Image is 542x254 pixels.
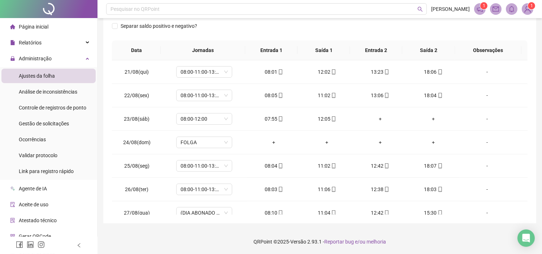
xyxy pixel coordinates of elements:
span: Administração [19,56,52,61]
div: 12:42 [359,209,401,217]
th: Data [112,40,161,60]
span: mobile [330,116,336,121]
div: - [466,185,508,193]
div: 08:04 [253,162,295,170]
div: - [466,115,508,123]
div: 12:38 [359,185,401,193]
span: Ocorrências [19,137,46,142]
div: 13:23 [359,68,401,76]
span: instagram [38,241,45,248]
div: - [466,209,508,217]
div: 18:06 [412,68,454,76]
div: 11:04 [306,209,348,217]
span: solution [10,218,15,223]
div: Open Intercom Messenger [517,229,535,247]
div: 12:42 [359,162,401,170]
span: Atestado técnico [19,218,57,223]
span: (DIA ABONADO PARCIALMENTE) [181,207,228,218]
span: mobile [330,210,336,215]
div: 18:04 [412,91,454,99]
span: Análise de inconsistências [19,89,77,95]
span: linkedin [27,241,34,248]
span: mobile [437,69,443,74]
span: 25/08(seg) [124,163,149,169]
span: [PERSON_NAME] [431,5,470,13]
span: mobile [437,187,443,192]
span: Link para registro rápido [19,168,74,174]
div: + [359,115,401,123]
span: mobile [277,116,283,121]
span: Separar saldo positivo e negativo? [118,22,200,30]
span: 22/08(sex) [124,92,149,98]
span: Gerar QRCode [19,233,51,239]
div: 08:03 [253,185,295,193]
span: mobile [277,187,283,192]
span: 26/08(ter) [125,186,148,192]
span: 23/08(sáb) [124,116,149,122]
span: mobile [383,93,389,98]
span: Controle de registros de ponto [19,105,86,111]
span: Ajustes da folha [19,73,55,79]
sup: 1 [480,2,487,9]
span: mobile [437,93,443,98]
div: - [466,138,508,146]
div: 13:06 [359,91,401,99]
div: - [466,91,508,99]
sup: Atualize o seu contato no menu Meus Dados [528,2,535,9]
div: 08:01 [253,68,295,76]
span: mobile [330,69,336,74]
div: 08:10 [253,209,295,217]
th: Saída 1 [298,40,350,60]
div: 11:02 [306,162,348,170]
span: 24/08(dom) [123,139,151,145]
div: 08:05 [253,91,295,99]
span: mobile [383,187,389,192]
span: mobile [330,163,336,168]
span: audit [10,202,15,207]
span: 08:00-11:00-13:00-18:00 [181,184,228,195]
div: 18:07 [412,162,454,170]
span: bell [508,6,515,12]
span: Reportar bug e/ou melhoria [324,239,386,245]
div: 07:55 [253,115,295,123]
span: mobile [277,210,283,215]
span: mail [493,6,499,12]
span: mobile [383,163,389,168]
span: mobile [330,93,336,98]
span: mobile [330,187,336,192]
div: 15:30 [412,209,454,217]
div: 18:03 [412,185,454,193]
span: mobile [437,163,443,168]
span: mobile [277,93,283,98]
span: left [77,243,82,248]
span: mobile [383,210,389,215]
span: qrcode [10,234,15,239]
span: notification [477,6,483,12]
span: Aceite de uso [19,202,48,207]
span: home [10,24,15,29]
span: 08:00-11:00-13:00-18:00 [181,160,228,171]
div: 12:05 [306,115,348,123]
th: Entrada 1 [245,40,298,60]
span: Agente de IA [19,186,47,191]
th: Jornadas [161,40,245,60]
th: Saída 2 [402,40,455,60]
div: + [412,138,454,146]
div: + [306,138,348,146]
div: + [253,138,295,146]
th: Entrada 2 [350,40,402,60]
img: 75865 [522,4,533,14]
span: lock [10,56,15,61]
span: Relatórios [19,40,42,46]
span: mobile [277,69,283,74]
div: - [466,162,508,170]
span: 27/08(qua) [124,210,150,216]
span: mobile [277,163,283,168]
span: 08:00-11:00-13:00-18:00 [181,90,228,101]
span: file [10,40,15,45]
span: Gestão de solicitações [19,121,69,126]
div: 11:02 [306,91,348,99]
span: Versão [290,239,306,245]
span: 08:00-12:00 [181,113,228,124]
div: 11:06 [306,185,348,193]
